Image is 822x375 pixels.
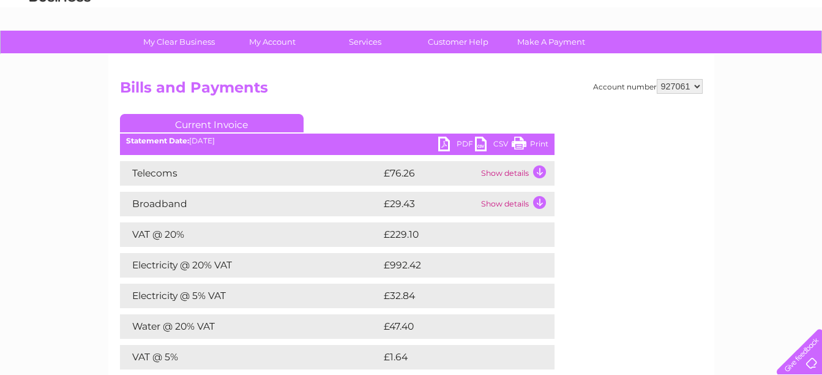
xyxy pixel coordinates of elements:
[120,345,381,369] td: VAT @ 5%
[478,192,555,216] td: Show details
[120,192,381,216] td: Broadband
[607,52,630,61] a: Water
[129,31,230,53] a: My Clear Business
[782,52,810,61] a: Log out
[671,52,708,61] a: Telecoms
[501,31,602,53] a: Make A Payment
[438,137,475,154] a: PDF
[120,284,381,308] td: Electricity @ 5% VAT
[381,284,530,308] td: £32.84
[381,314,529,339] td: £47.40
[381,161,478,186] td: £76.26
[512,137,548,154] a: Print
[120,137,555,145] div: [DATE]
[381,345,525,369] td: £1.64
[315,31,416,53] a: Services
[408,31,509,53] a: Customer Help
[716,52,733,61] a: Blog
[120,222,381,247] td: VAT @ 20%
[478,161,555,186] td: Show details
[122,7,701,59] div: Clear Business is a trading name of Verastar Limited (registered in [GEOGRAPHIC_DATA] No. 3667643...
[120,253,381,278] td: Electricity @ 20% VAT
[593,79,703,94] div: Account number
[222,31,323,53] a: My Account
[120,79,703,102] h2: Bills and Payments
[381,253,533,278] td: £992.42
[591,6,676,21] a: 0333 014 3131
[126,136,189,145] b: Statement Date:
[381,222,532,247] td: £229.10
[120,114,304,132] a: Current Invoice
[475,137,512,154] a: CSV
[29,32,91,69] img: logo.png
[637,52,664,61] a: Energy
[381,192,478,216] td: £29.43
[741,52,771,61] a: Contact
[120,161,381,186] td: Telecoms
[120,314,381,339] td: Water @ 20% VAT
